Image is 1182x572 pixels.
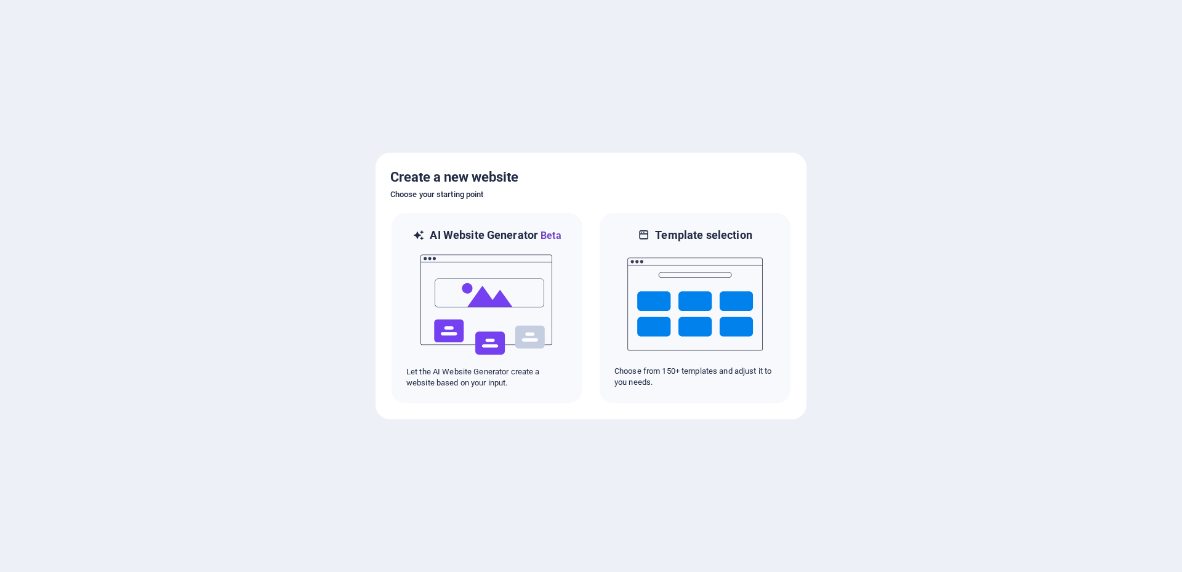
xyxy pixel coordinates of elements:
[390,187,792,202] h6: Choose your starting point
[598,212,792,405] div: Template selectionChoose from 150+ templates and adjust it to you needs.
[655,228,752,243] h6: Template selection
[390,167,792,187] h5: Create a new website
[430,228,561,243] h6: AI Website Generator
[406,366,568,389] p: Let the AI Website Generator create a website based on your input.
[390,212,584,405] div: AI Website GeneratorBetaaiLet the AI Website Generator create a website based on your input.
[538,230,561,241] span: Beta
[419,243,555,366] img: ai
[614,366,776,388] p: Choose from 150+ templates and adjust it to you needs.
